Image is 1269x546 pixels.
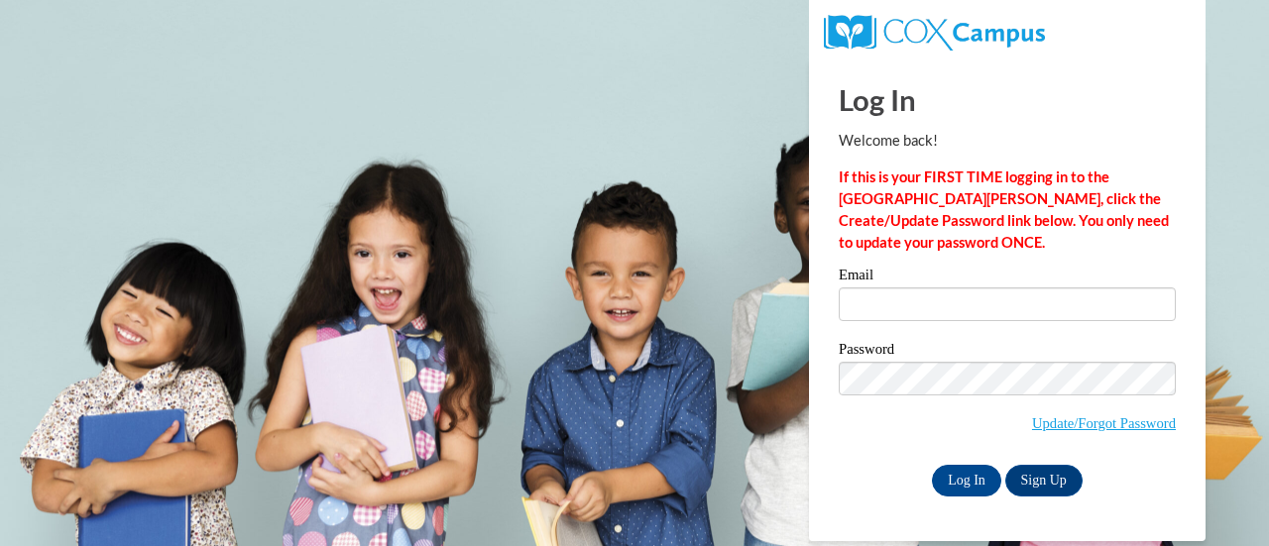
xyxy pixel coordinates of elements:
strong: If this is your FIRST TIME logging in to the [GEOGRAPHIC_DATA][PERSON_NAME], click the Create/Upd... [839,168,1169,251]
label: Email [839,268,1176,287]
a: Sign Up [1005,465,1083,496]
a: Update/Forgot Password [1032,415,1176,431]
a: COX Campus [824,23,1045,40]
p: Welcome back! [839,130,1176,152]
img: COX Campus [824,15,1045,51]
label: Password [839,342,1176,362]
input: Log In [932,465,1001,496]
h1: Log In [839,79,1176,120]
